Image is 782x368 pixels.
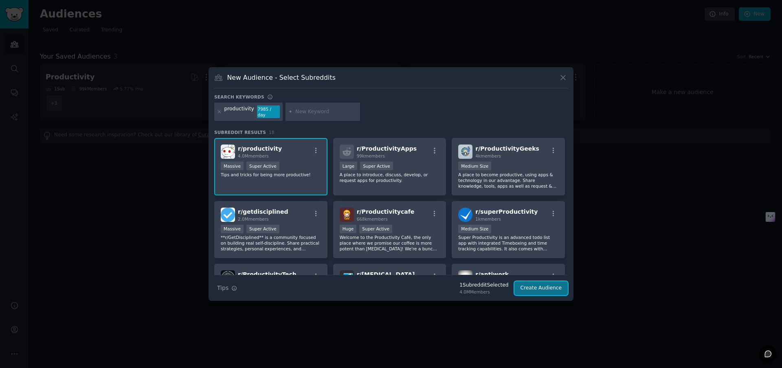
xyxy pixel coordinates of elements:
[217,284,228,292] span: Tips
[357,145,417,152] span: r/ ProductivityApps
[295,108,357,116] input: New Keyword
[221,208,235,222] img: getdisciplined
[475,208,538,215] span: r/ superProductivity
[458,172,558,189] p: A place to become productive, using apps & technology in our advantage. Share knowledge, tools, a...
[514,281,568,295] button: Create Audience
[475,145,539,152] span: r/ ProductivityGeeks
[340,234,440,252] p: Welcome to the Productivity Café, the only place where we promise our coffee is more potent than ...
[458,208,472,222] img: superProductivity
[459,289,508,295] div: 4.0M Members
[458,234,558,252] p: Super Productivity is an advanced todo list app with integrated Timeboxing and time tracking capa...
[458,270,472,285] img: antiwork
[221,162,244,170] div: Massive
[221,270,235,285] img: ProductivityTech
[357,271,415,278] span: r/ [MEDICAL_DATA]
[238,217,269,221] span: 2.0M members
[221,225,244,233] div: Massive
[221,145,235,159] img: productivity
[458,145,472,159] img: ProductivityGeeks
[238,208,288,215] span: r/ getdisciplined
[238,153,269,158] span: 4.0M members
[340,208,354,222] img: Productivitycafe
[246,225,279,233] div: Super Active
[214,129,266,135] span: Subreddit Results
[359,225,392,233] div: Super Active
[360,162,393,170] div: Super Active
[246,162,279,170] div: Super Active
[357,153,385,158] span: 99k members
[340,270,354,285] img: ADHD
[214,94,264,100] h3: Search keywords
[257,105,280,118] div: 7985 / day
[221,172,321,177] p: Tips and tricks for being more productive!
[340,225,357,233] div: Huge
[458,162,491,170] div: Medium Size
[227,73,336,82] h3: New Audience - Select Subreddits
[475,153,501,158] span: 4k members
[475,217,501,221] span: 1k members
[357,217,388,221] span: 668k members
[224,105,254,118] div: productivity
[214,281,240,295] button: Tips
[340,162,358,170] div: Large
[458,225,491,233] div: Medium Size
[269,130,275,135] span: 18
[475,271,509,278] span: r/ antiwork
[459,282,508,289] div: 1 Subreddit Selected
[238,145,282,152] span: r/ productivity
[238,271,297,278] span: r/ ProductivityTech
[221,234,321,252] p: **r/GetDisciplined** is a community focused on building real self-discipline. Share practical str...
[357,208,415,215] span: r/ Productivitycafe
[340,172,440,183] p: A place to introduce, discuss, develop, or request apps for productivity.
